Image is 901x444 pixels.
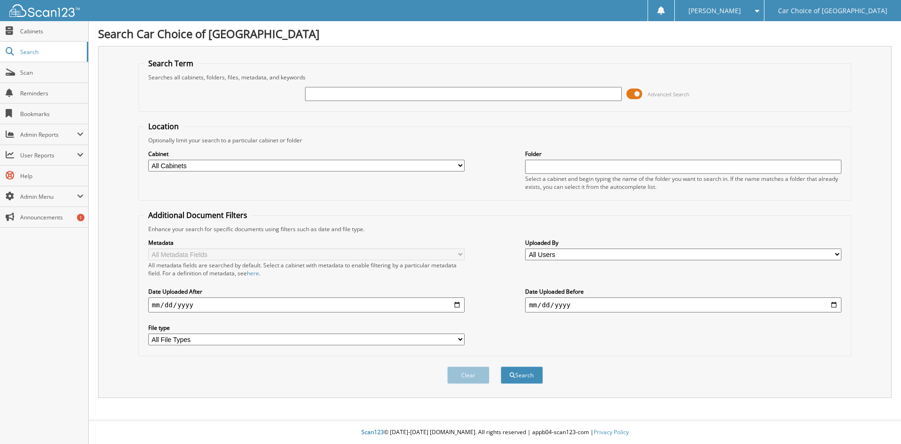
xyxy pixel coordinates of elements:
legend: Additional Document Filters [144,210,252,220]
span: Admin Reports [20,131,77,139]
span: Help [20,172,84,180]
span: Scan123 [361,428,384,436]
div: © [DATE]-[DATE] [DOMAIN_NAME]. All rights reserved | appb04-scan123-com | [89,421,901,444]
span: Advanced Search [648,91,689,98]
button: Search [501,366,543,384]
label: Date Uploaded Before [525,288,841,296]
span: Bookmarks [20,110,84,118]
div: Searches all cabinets, folders, files, metadata, and keywords [144,73,847,81]
button: Clear [447,366,489,384]
label: File type [148,324,465,332]
div: Select a cabinet and begin typing the name of the folder you want to search in. If the name match... [525,175,841,191]
a: here [247,269,259,277]
label: Cabinet [148,150,465,158]
label: Uploaded By [525,239,841,247]
span: Admin Menu [20,193,77,201]
img: scan123-logo-white.svg [9,4,80,17]
input: end [525,297,841,312]
span: Car Choice of [GEOGRAPHIC_DATA] [778,8,887,14]
div: Optionally limit your search to a particular cabinet or folder [144,136,847,144]
label: Date Uploaded After [148,288,465,296]
div: Enhance your search for specific documents using filters such as date and file type. [144,225,847,233]
span: [PERSON_NAME] [688,8,741,14]
label: Metadata [148,239,465,247]
legend: Search Term [144,58,198,69]
a: Privacy Policy [594,428,629,436]
span: Scan [20,69,84,77]
label: Folder [525,150,841,158]
span: Search [20,48,82,56]
input: start [148,297,465,312]
h1: Search Car Choice of [GEOGRAPHIC_DATA] [98,26,892,41]
span: Announcements [20,213,84,221]
span: User Reports [20,151,77,159]
legend: Location [144,121,183,132]
div: All metadata fields are searched by default. Select a cabinet with metadata to enable filtering b... [148,261,465,277]
span: Cabinets [20,27,84,35]
div: 1 [77,214,84,221]
span: Reminders [20,89,84,97]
